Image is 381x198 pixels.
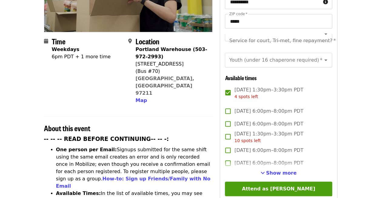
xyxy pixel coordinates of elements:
[261,169,297,177] button: See more timeslots
[266,170,297,176] span: Show more
[322,30,330,38] button: Open
[225,14,332,29] input: ZIP code
[234,108,303,115] span: [DATE] 6:00pm–8:00pm PDT
[234,94,258,99] span: 4 spots left
[225,74,256,82] span: Available times
[234,130,303,144] span: [DATE] 1:30pm–3:30pm PDT
[229,12,247,16] label: ZIP code
[44,136,169,142] strong: -- -- -- READ BEFORE CONTINUING-- -- -:
[234,120,303,128] span: [DATE] 6:00pm–8:00pm PDT
[135,97,147,104] button: Map
[56,147,117,152] strong: One person per Email:
[135,97,147,103] span: Map
[128,38,132,44] i: map-marker-alt icon
[135,76,194,96] a: [GEOGRAPHIC_DATA], [GEOGRAPHIC_DATA] 97211
[234,147,303,154] span: [DATE] 6:00pm–8:00pm PDT
[234,86,303,100] span: [DATE] 1:30pm–3:30pm PDT
[135,46,207,60] strong: Portland Warehouse (503-972-2993)
[135,68,208,75] div: (Bus #70)
[234,138,261,143] span: 10 spots left
[135,36,159,46] span: Location
[225,182,332,196] button: Attend as [PERSON_NAME]
[52,36,65,46] span: Time
[135,60,208,68] div: [STREET_ADDRESS]
[322,56,330,64] button: Open
[56,146,213,190] li: Signups submitted for the same shift using the same email creates an error and is only recorded o...
[56,176,211,189] a: How-to: Sign up Friends/Family with No Email
[56,190,101,196] strong: Available Times:
[44,123,90,133] span: About this event
[44,38,48,44] i: calendar icon
[52,53,111,60] div: 6pm PDT + 1 more time
[234,159,303,167] span: [DATE] 6:00pm–8:00pm PDT
[52,46,79,52] strong: Weekdays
